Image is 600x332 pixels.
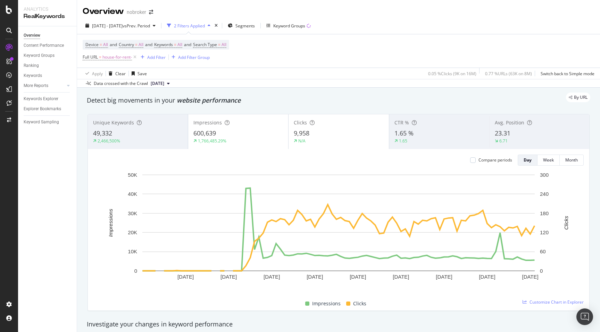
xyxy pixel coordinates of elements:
span: All [177,40,182,50]
text: 50K [128,172,137,178]
span: Country [119,42,134,47]
button: Add Filter Group [169,53,210,61]
span: Keywords [154,42,173,47]
div: Overview [24,32,40,39]
div: 6.71 [499,138,508,144]
span: Customize Chart in Explorer [530,299,584,305]
span: Device [85,42,99,47]
text: [DATE] [307,274,323,280]
div: arrow-right-arrow-left [149,10,153,15]
a: More Reports [24,82,65,89]
div: Investigate your changes in keyword performance [87,320,590,329]
div: Apply [92,71,103,77]
div: Keywords [24,72,42,79]
div: Keyword Groups [273,23,305,29]
text: [DATE] [350,274,366,280]
button: Keyword Groups [264,20,314,31]
span: Impressions [312,299,341,308]
span: and [184,42,191,47]
button: Day [518,155,537,166]
span: Segments [235,23,255,29]
div: More Reports [24,82,48,89]
text: Impressions [108,209,114,237]
button: Segments [225,20,258,31]
span: Full URL [83,54,98,60]
div: N/A [298,138,306,144]
a: Keyword Sampling [24,119,72,126]
div: Add Filter [147,54,166,60]
a: Overview [24,32,72,39]
button: Save [129,68,147,79]
div: 1.65 [399,138,407,144]
button: Add Filter [138,53,166,61]
button: [DATE] [148,79,173,88]
span: 2025 Sep. 1st [151,80,164,87]
div: times [213,22,219,29]
div: Keyword Sampling [24,119,59,126]
svg: A chart. [93,171,584,291]
span: house-for-rent- [102,52,132,62]
text: [DATE] [220,274,237,280]
button: Apply [83,68,103,79]
div: Ranking [24,62,39,69]
span: 23.31 [495,129,510,137]
a: Keywords [24,72,72,79]
text: [DATE] [436,274,452,280]
span: and [110,42,117,47]
text: 300 [540,172,549,178]
span: = [99,54,101,60]
span: By URL [574,95,587,99]
text: 0 [540,268,543,274]
div: RealKeywords [24,12,71,20]
div: Clear [115,71,126,77]
span: = [218,42,220,47]
button: Switch back to Simple mode [538,68,594,79]
text: 20K [128,229,137,235]
a: Explorer Bookmarks [24,105,72,113]
div: Keywords Explorer [24,95,58,103]
span: Clicks [294,119,307,126]
div: 2 Filters Applied [174,23,205,29]
div: 1,766,485.29% [198,138,226,144]
button: Month [560,155,584,166]
text: [DATE] [479,274,495,280]
span: All [103,40,108,50]
span: Avg. Position [495,119,524,126]
span: 600,639 [193,129,216,137]
div: Switch back to Simple mode [541,71,594,77]
span: = [100,42,102,47]
span: 9,958 [294,129,309,137]
text: [DATE] [264,274,280,280]
a: Content Performance [24,42,72,49]
div: Add Filter Group [178,54,210,60]
text: 30K [128,210,137,216]
text: 40K [128,191,137,197]
span: 49,332 [93,129,112,137]
div: 0.77 % URLs ( 63K on 8M ) [485,71,532,77]
a: Ranking [24,62,72,69]
div: Day [524,157,532,163]
div: Open Intercom Messenger [576,308,593,325]
div: 0.05 % Clicks ( 9K on 16M ) [428,71,476,77]
span: [DATE] - [DATE] [92,23,123,29]
div: nobroker [127,9,146,16]
span: 1.65 % [394,129,414,137]
text: 60 [540,248,546,254]
div: Analytics [24,6,71,12]
text: 120 [540,229,549,235]
text: [DATE] [393,274,409,280]
div: Data crossed with the Crawl [94,80,148,87]
a: Keywords Explorer [24,95,72,103]
span: = [135,42,137,47]
span: All [222,40,226,50]
span: All [139,40,143,50]
span: and [145,42,152,47]
button: Clear [106,68,126,79]
button: 2 Filters Applied [164,20,213,31]
text: 10K [128,248,137,254]
text: 0 [134,268,137,274]
div: Explorer Bookmarks [24,105,61,113]
div: Overview [83,6,124,17]
span: Search Type [193,42,217,47]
